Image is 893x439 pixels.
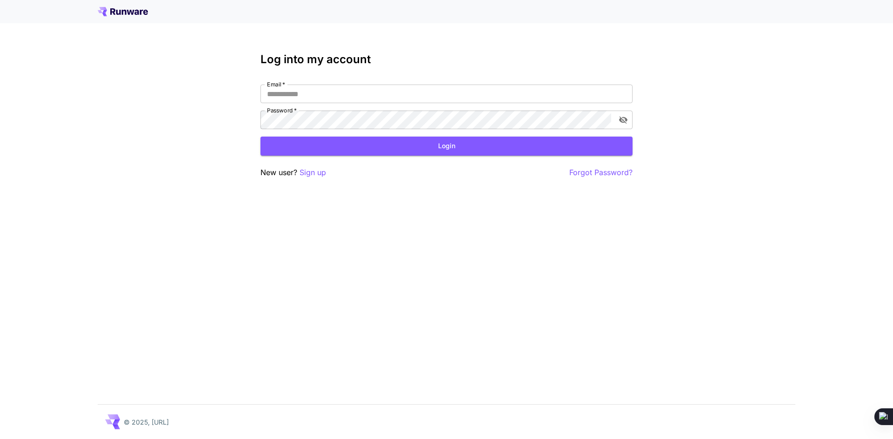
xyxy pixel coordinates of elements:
p: New user? [260,167,326,178]
button: Forgot Password? [569,167,633,178]
button: Sign up [300,167,326,178]
h3: Log into my account [260,53,633,66]
p: © 2025, [URL] [124,417,169,427]
label: Email [267,80,285,88]
button: Login [260,137,633,156]
button: toggle password visibility [615,111,632,128]
label: Password [267,106,297,114]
